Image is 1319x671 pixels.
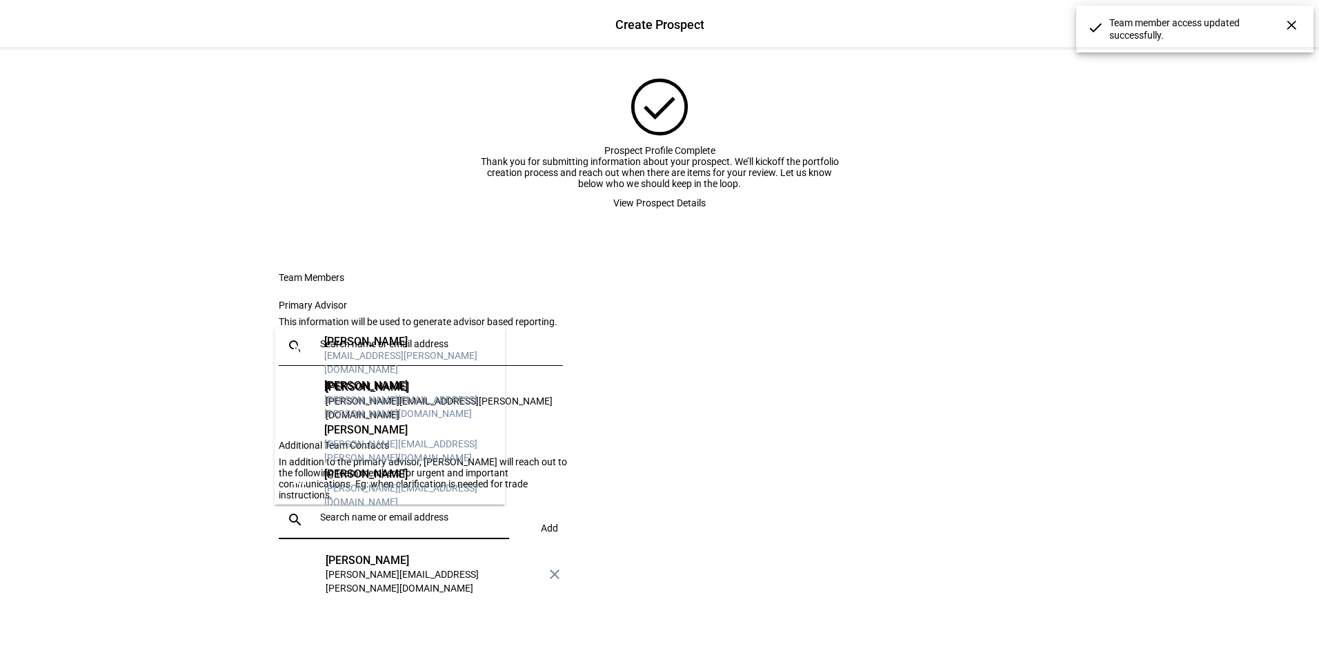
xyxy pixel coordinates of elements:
div: Thank you for submitting information about your prospect. We’ll kickoff the portfolio creation pr... [480,156,839,189]
mat-icon: close [546,566,563,583]
div: [PERSON_NAME] [324,379,494,393]
div: Primary Advisor [279,300,579,311]
mat-icon: search [279,512,312,528]
div: This information will be used to generate advisor based reporting. [279,316,579,327]
div: [PERSON_NAME] [326,554,541,567]
span: Team member access updated successfully. [1109,17,1294,41]
mat-icon: done [1087,19,1104,36]
mat-icon: check_circle [624,71,695,143]
div: AC [286,379,313,407]
div: [PERSON_NAME][EMAIL_ADDRESS][PERSON_NAME][DOMAIN_NAME] [326,567,541,595]
div: Prospect Profile Complete [480,145,839,156]
div: [PERSON_NAME] [324,335,494,349]
div: [PERSON_NAME][EMAIL_ADDRESS][PERSON_NAME][DOMAIN_NAME] [324,437,494,465]
div: Team Members [279,272,659,283]
div: AK [286,467,313,495]
input: Search name or email address [320,512,504,523]
div: [PERSON_NAME] [324,423,494,437]
div: [PERSON_NAME][EMAIL_ADDRESS][DOMAIN_NAME] [324,481,494,509]
div: [PERSON_NAME] [324,467,494,481]
button: View Prospect Details [597,189,722,217]
div: [PERSON_NAME][EMAIL_ADDRESS][PERSON_NAME][DOMAIN_NAME] [324,393,494,420]
div: AR [286,335,313,362]
div: Create Prospect [615,16,704,34]
div: MH [287,554,315,581]
div: [EMAIL_ADDRESS][PERSON_NAME][DOMAIN_NAME] [324,349,494,376]
div: AN [286,423,313,451]
span: View Prospect Details [613,189,706,217]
